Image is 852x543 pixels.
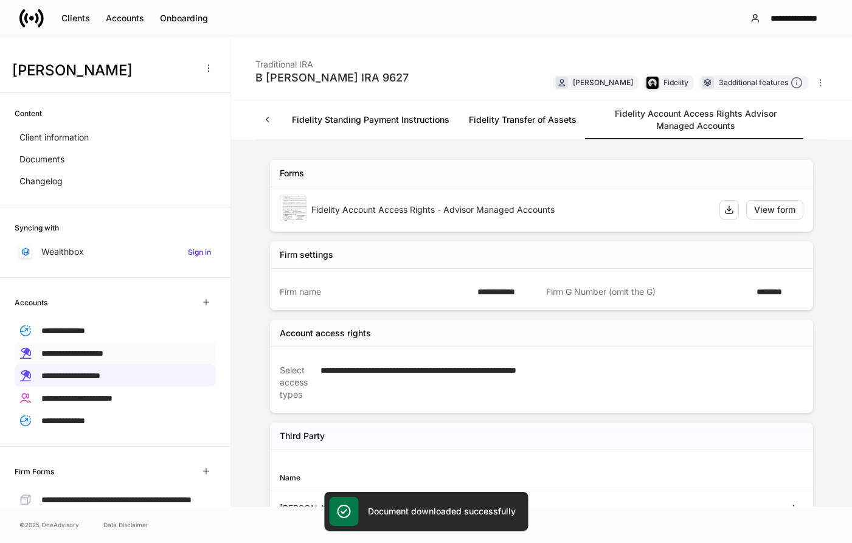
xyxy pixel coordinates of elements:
h5: Third Party [280,430,325,442]
h3: [PERSON_NAME] [12,61,194,80]
h6: Sign in [188,246,211,258]
button: View form [746,200,803,220]
p: Wealthbox [41,246,84,258]
div: Clients [61,12,90,24]
div: [PERSON_NAME] [280,502,542,514]
span: © 2025 OneAdvisory [19,520,79,530]
div: Name [280,472,542,483]
div: [PERSON_NAME] [573,77,633,88]
a: Data Disclaimer [103,520,148,530]
div: Onboarding [160,12,208,24]
a: Changelog [15,170,216,192]
div: B [PERSON_NAME] IRA 9627 [255,71,409,85]
h6: Firm Forms [15,466,54,477]
div: 3 additional features [719,77,803,89]
button: Clients [54,9,98,28]
div: Forms [280,167,304,179]
div: Traditional IRA [255,51,409,71]
div: Select access types [280,364,313,401]
div: Firm name [280,286,470,298]
div: Account access rights [280,327,371,339]
a: Fidelity Standing Payment Instructions [282,100,459,139]
div: View form [754,204,795,216]
a: WealthboxSign in [15,241,216,263]
a: Client information [15,126,216,148]
button: Onboarding [152,9,216,28]
div: Accounts [106,12,144,24]
a: Fidelity Account Access Rights Advisor Managed Accounts [586,100,805,139]
div: Fidelity [663,77,688,88]
div: Firm G Number (omit the G) [547,286,750,298]
h6: Accounts [15,297,47,308]
h6: Content [15,108,42,119]
button: Accounts [98,9,152,28]
div: Firm settings [280,249,333,261]
p: Client information [19,131,89,144]
h6: Syncing with [15,222,59,233]
a: Documents [15,148,216,170]
h5: Document downloaded successfully [368,505,516,517]
p: Documents [19,153,64,165]
a: Fidelity Transfer of Assets [459,100,586,139]
p: Changelog [19,175,63,187]
div: Fidelity Account Access Rights - Advisor Managed Accounts [311,204,710,216]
